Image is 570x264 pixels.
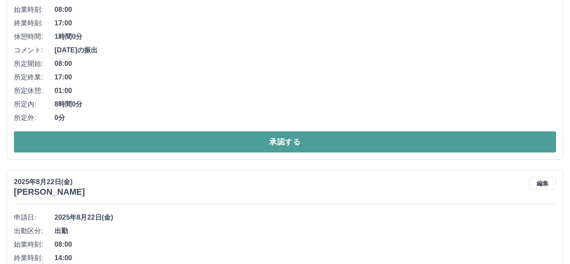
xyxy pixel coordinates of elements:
span: 08:00 [55,240,556,250]
span: 所定開始: [14,59,55,69]
h3: [PERSON_NAME] [14,187,85,197]
span: 出勤区分: [14,226,55,236]
span: 所定終業: [14,72,55,82]
span: 始業時刻: [14,5,55,15]
span: 申請日: [14,212,55,223]
span: 休憩時間: [14,32,55,42]
span: [DATE]の振出 [55,45,556,55]
span: 01:00 [55,86,556,96]
span: コメント: [14,45,55,55]
span: 08:00 [55,59,556,69]
span: 終業時刻: [14,18,55,28]
span: 出勤 [55,226,556,236]
span: 終業時刻: [14,253,55,263]
span: 1時間0分 [55,32,556,42]
button: 承認する [14,131,556,152]
span: 17:00 [55,72,556,82]
span: 2025年8月22日(金) [55,212,556,223]
p: 2025年8月22日(金) [14,177,85,187]
span: 所定休憩: [14,86,55,96]
span: 8時間0分 [55,99,556,109]
span: 17:00 [55,18,556,28]
span: 08:00 [55,5,556,15]
span: 所定外: [14,113,55,123]
span: 0分 [55,113,556,123]
span: 14:00 [55,253,556,263]
button: 編集 [529,177,556,190]
span: 所定内: [14,99,55,109]
span: 始業時刻: [14,240,55,250]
